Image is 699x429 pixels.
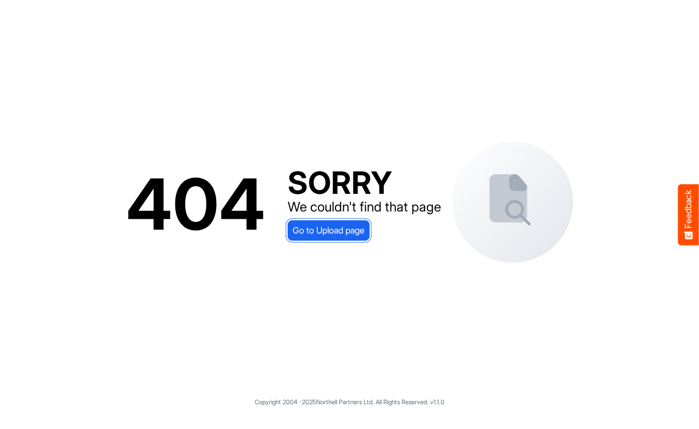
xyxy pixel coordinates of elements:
[293,223,365,237] span: Go to Upload page
[678,184,699,245] button: Feedback
[288,198,441,216] div: We couldn't find that page
[126,172,266,236] div: 404
[288,167,441,198] div: SORRY
[288,220,370,240] a: Go to Upload page
[11,397,688,407] p: Copyright 2004 - 2025 Northell Partners Ltd. All Rights Reserved. v 1.1.0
